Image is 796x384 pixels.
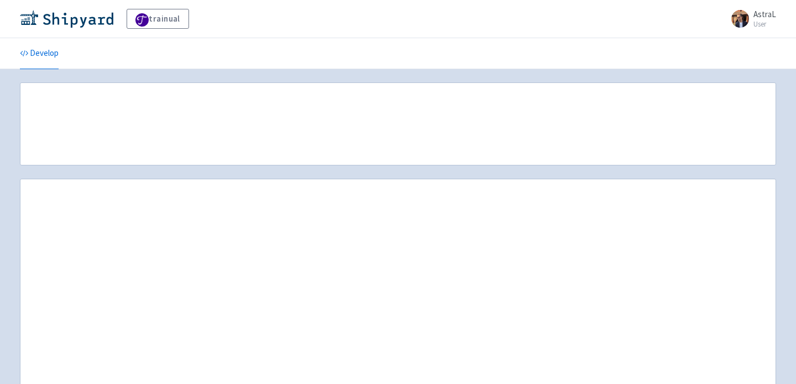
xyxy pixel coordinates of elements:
a: trainual [127,9,189,29]
a: Develop [20,38,59,69]
a: AstraL User [725,10,776,28]
img: Shipyard logo [20,10,113,28]
span: AstraL [753,9,776,19]
small: User [753,20,776,28]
